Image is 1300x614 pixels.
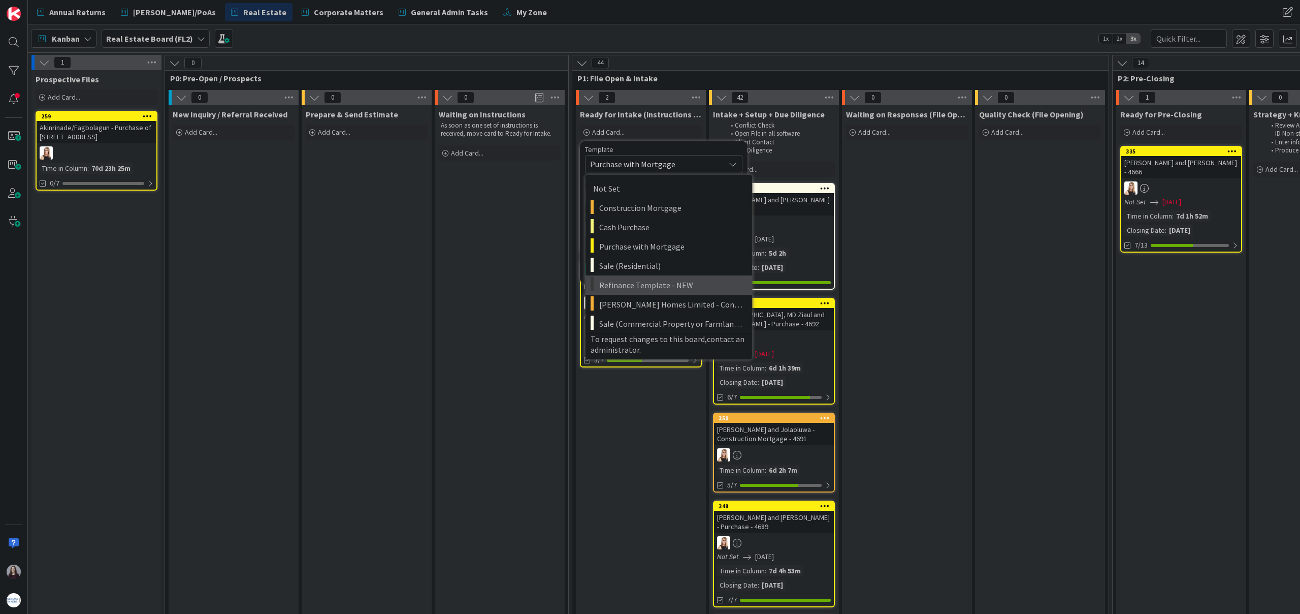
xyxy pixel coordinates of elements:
[714,423,834,445] div: [PERSON_NAME] and Jolaoluwa - Construction Mortgage - 4691
[1126,34,1140,44] span: 3x
[441,121,559,138] p: As soon as one set of instructions is received, move card to Ready for Intake.
[758,262,759,273] span: :
[48,93,80,102] span: Add Card...
[584,325,632,336] div: Time in Column
[714,299,834,308] div: 351
[725,138,833,146] li: Client Contact
[755,234,774,244] span: [DATE]
[719,503,834,510] div: 348
[727,480,737,490] span: 5/7
[1124,197,1146,206] i: Not Set
[759,579,786,591] div: [DATE]
[766,565,803,576] div: 7d 4h 53m
[296,3,389,21] a: Corporate Matters
[31,3,112,21] a: Annual Returns
[586,179,752,198] a: Not Set
[858,128,891,137] span: Add Card...
[185,128,217,137] span: Add Card...
[586,237,752,256] a: Purchase with Mortgage
[599,259,744,272] span: Sale (Residential)
[979,109,1084,119] span: Quality Check (File Opening)
[586,314,752,333] a: Sale (Commercial Property or Farmland Transaction)
[714,511,834,533] div: [PERSON_NAME] and [PERSON_NAME] - Purchase - 4689
[184,57,202,69] span: 0
[580,109,702,119] span: Ready for Intake (instructions received)
[758,377,759,388] span: :
[717,465,765,476] div: Time in Column
[714,184,834,216] div: 352[PERSON_NAME] and [PERSON_NAME] - 4696
[725,121,833,130] li: Conflict Check
[717,362,765,374] div: Time in Column
[719,415,834,422] div: 350
[717,377,758,388] div: Closing Date
[731,91,749,104] span: 42
[1121,147,1241,178] div: 335[PERSON_NAME] and [PERSON_NAME] - 4666
[1113,34,1126,44] span: 2x
[115,3,222,21] a: [PERSON_NAME]/PoAs
[586,275,752,295] a: Refinance Template - NEW
[714,299,834,330] div: 351[DEMOGRAPHIC_DATA], MD Ziaul and [PERSON_NAME] - Purchase - 4692
[759,262,786,273] div: [DATE]
[243,6,286,18] span: Real Estate
[717,552,739,561] i: Not Set
[36,111,157,191] a: 259Akinrinade/Fagbolagun - Purchase of [STREET_ADDRESS]DBTime in Column:70d 23h 25m0/7
[766,465,800,476] div: 6d 2h 7m
[725,130,833,138] li: Open File in all software
[846,109,968,119] span: Waiting on Responses (File Opening)
[41,113,156,120] div: 259
[864,91,882,104] span: 0
[324,91,341,104] span: 0
[713,501,835,607] a: 348[PERSON_NAME] and [PERSON_NAME] - Purchase - 4689DBNot Set[DATE]Time in Column:7d 4h 53mClosin...
[581,271,701,293] div: [PERSON_NAME], [PERSON_NAME] - Purchase - 4554
[1120,109,1202,119] span: Ready for Pre-Closing
[765,248,766,259] span: :
[577,73,1096,83] span: P1: File Open & Intake
[592,128,625,137] span: Add Card...
[37,121,156,143] div: Akinrinade/Fagbolagun - Purchase of [STREET_ADDRESS]
[1120,146,1242,253] a: 335[PERSON_NAME] and [PERSON_NAME] - 4666DBNot Set[DATE]Time in Column:7d 1h 52mClosing Date:[DAT...
[714,193,834,216] div: [PERSON_NAME] and [PERSON_NAME] - 4696
[598,91,615,104] span: 2
[7,593,21,607] img: avatar
[766,362,803,374] div: 6d 1h 39m
[173,109,287,119] span: New Inquiry / Referral Received
[713,183,835,290] a: 352[PERSON_NAME] and [PERSON_NAME] - 4696DBNot Set[DATE]Time in Column:5d 2hClosing Date:[DATE]6/6
[586,218,752,237] a: Cash Purchase
[714,414,834,423] div: 350
[1132,57,1149,69] span: 14
[584,340,625,351] div: Closing Date
[1121,156,1241,178] div: [PERSON_NAME] and [PERSON_NAME] - 4666
[713,109,825,119] span: Intake + Setup + Due Diligence
[714,219,834,232] div: DB
[7,7,21,21] img: Visit kanbanzone.com
[755,349,774,359] span: [DATE]
[713,298,835,405] a: 351[DEMOGRAPHIC_DATA], MD Ziaul and [PERSON_NAME] - Purchase - 4692DBNot Set[DATE]Time in Column:...
[714,448,834,462] div: DB
[1132,128,1165,137] span: Add Card...
[1265,165,1298,174] span: Add Card...
[592,57,609,69] span: 44
[1151,29,1227,48] input: Quick Filter...
[439,109,526,119] span: Waiting on Instructions
[1174,210,1211,222] div: 7d 1h 52m
[318,128,350,137] span: Add Card...
[719,300,834,307] div: 351
[516,6,547,18] span: My Zone
[1162,197,1181,207] span: [DATE]
[314,6,383,18] span: Corporate Matters
[1134,240,1148,251] span: 7/13
[40,163,87,174] div: Time in Column
[586,198,752,218] a: Construction Mortgage
[599,221,744,234] span: Cash Purchase
[714,414,834,445] div: 350[PERSON_NAME] and Jolaoluwa - Construction Mortgage - 4691
[37,146,156,160] div: DB
[714,184,834,193] div: 352
[191,91,208,104] span: 0
[997,91,1015,104] span: 0
[714,308,834,330] div: [DEMOGRAPHIC_DATA], MD Ziaul and [PERSON_NAME] - Purchase - 4692
[457,91,474,104] span: 0
[89,163,133,174] div: 70d 23h 25m
[580,261,702,367] a: 262[PERSON_NAME], [PERSON_NAME] - Purchase - 4554DBNot Set[DATE]Time in Column:70d 23mClosing Dat...
[584,312,606,321] i: Not Set
[585,146,613,153] span: Template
